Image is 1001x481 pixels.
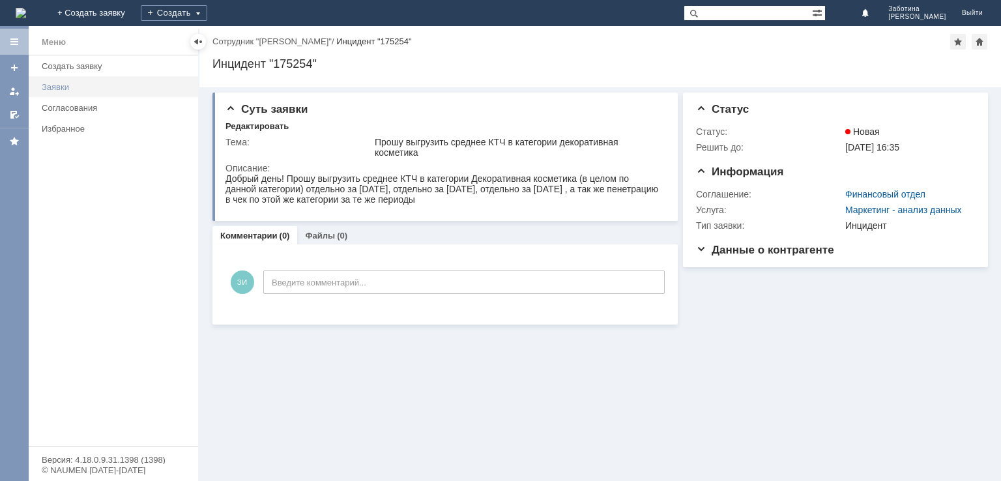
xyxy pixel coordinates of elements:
[950,34,966,50] div: Добавить в избранное
[190,34,206,50] div: Скрыть меню
[42,124,176,134] div: Избранное
[212,36,336,46] div: /
[42,35,66,50] div: Меню
[845,189,925,199] a: Финансовый отдел
[225,121,289,132] div: Редактировать
[696,205,843,215] div: Услуга:
[4,104,25,125] a: Мои согласования
[696,126,843,137] div: Статус:
[845,126,880,137] span: Новая
[4,57,25,78] a: Создать заявку
[812,6,825,18] span: Расширенный поиск
[280,231,290,241] div: (0)
[36,56,196,76] a: Создать заявку
[336,36,411,46] div: Инцидент "175254"
[696,103,749,115] span: Статус
[42,61,190,71] div: Создать заявку
[972,34,987,50] div: Сделать домашней страницей
[305,231,335,241] a: Файлы
[212,57,988,70] div: Инцидент "175254"
[220,231,278,241] a: Комментарии
[888,5,946,13] span: Заботина
[231,270,254,294] span: ЗИ
[375,137,660,158] div: Прошу выгрузить среднее КТЧ в категории декоративная косметика
[225,163,663,173] div: Описание:
[696,220,843,231] div: Тип заявки:
[845,220,970,231] div: Инцидент
[4,81,25,102] a: Мои заявки
[845,205,962,215] a: Маркетинг - анализ данных
[845,142,899,153] span: [DATE] 16:35
[337,231,347,241] div: (0)
[696,166,783,178] span: Информация
[696,189,843,199] div: Соглашение:
[36,77,196,97] a: Заявки
[225,137,372,147] div: Тема:
[16,8,26,18] img: logo
[212,36,332,46] a: Сотрудник "[PERSON_NAME]"
[696,142,843,153] div: Решить до:
[42,456,185,464] div: Версия: 4.18.0.9.31.1398 (1398)
[696,244,834,256] span: Данные о контрагенте
[42,103,190,113] div: Согласования
[16,8,26,18] a: Перейти на домашнюю страницу
[42,82,190,92] div: Заявки
[141,5,207,21] div: Создать
[36,98,196,118] a: Согласования
[888,13,946,21] span: [PERSON_NAME]
[225,103,308,115] span: Суть заявки
[42,466,185,474] div: © NAUMEN [DATE]-[DATE]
